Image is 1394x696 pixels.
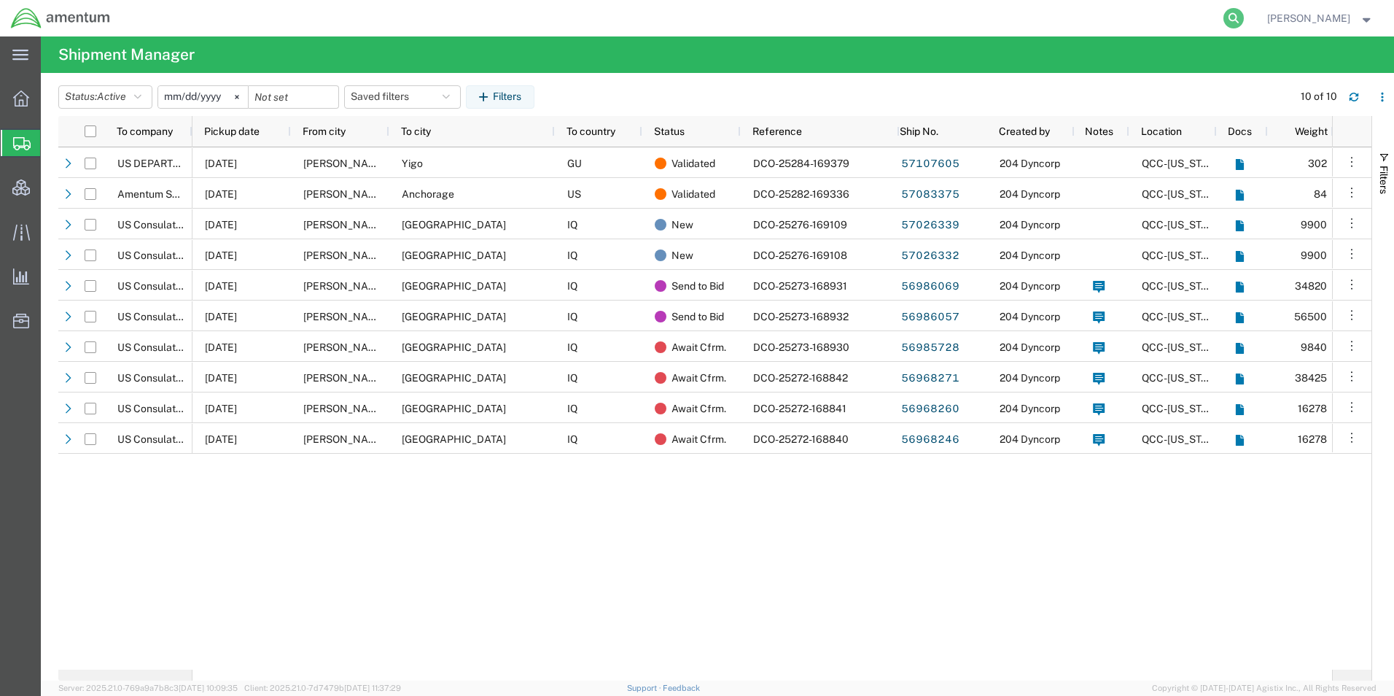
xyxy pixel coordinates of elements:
[1280,125,1328,137] span: Weight
[900,182,960,206] a: 57083375
[900,397,960,420] a: 56968260
[401,125,431,137] span: To city
[158,86,248,108] input: Not set
[1314,188,1327,200] span: 84
[205,158,237,169] span: 10/11/2025
[1000,188,1060,200] span: 204 Dyncorp
[753,188,849,200] span: DCO-25282-169336
[402,403,506,414] span: Baghdad
[900,336,960,359] a: 56985728
[1142,433,1223,445] span: QCC-Texas
[900,244,960,267] a: 57026332
[1228,125,1252,137] span: Docs
[753,250,847,261] span: DCO-25276-169108
[1142,311,1223,322] span: QCC-Texas
[205,433,237,445] span: 10/07/2025
[567,250,577,261] span: IQ
[671,148,715,179] span: Validated
[671,179,715,209] span: Validated
[1266,9,1374,27] button: [PERSON_NAME]
[402,372,506,384] span: Baghdad
[567,188,581,200] span: US
[671,424,726,455] span: Await Cfrm.
[567,311,577,322] span: IQ
[117,188,227,200] span: Amentum Services, Inc.
[402,311,506,322] span: Baghdad
[402,158,423,169] span: Yigo
[117,433,221,445] span: US Consulate General
[303,433,386,445] span: Irving
[117,219,221,231] span: US Consulate General
[671,393,726,424] span: Await Cfrm.
[752,125,802,137] span: Reference
[753,433,849,445] span: DCO-25272-168840
[900,152,960,175] a: 57107605
[753,219,847,231] span: DCO-25276-169109
[900,428,960,451] a: 56968246
[1298,433,1327,445] span: 16278
[303,250,386,261] span: Irving
[1142,341,1223,353] span: QCC-Texas
[117,280,221,292] span: US Consulate General
[1301,341,1327,353] span: 9840
[1142,188,1223,200] span: QCC-Texas
[753,158,849,169] span: DCO-25284-169379
[627,684,663,692] a: Support
[1000,158,1060,169] span: 204 Dyncorp
[1000,341,1060,353] span: 204 Dyncorp
[205,219,237,231] span: 10/03/2025
[671,301,724,332] span: Send to Bid
[1267,10,1350,26] span: Jason Martin
[671,363,726,393] span: Await Cfrm.
[344,684,401,692] span: [DATE] 11:37:29
[1308,158,1327,169] span: 302
[900,366,960,390] a: 56968271
[303,125,346,137] span: From city
[1301,250,1327,261] span: 9900
[671,332,726,363] span: Await Cfrm.
[1142,219,1223,231] span: QCC-Texas
[567,403,577,414] span: IQ
[1301,219,1327,231] span: 9900
[1000,250,1060,261] span: 204 Dyncorp
[753,341,849,353] span: DCO-25273-168930
[303,219,386,231] span: Irving
[999,125,1050,137] span: Created by
[97,90,126,102] span: Active
[567,433,577,445] span: IQ
[117,403,221,414] span: US Consulate General
[567,280,577,292] span: IQ
[900,213,960,236] a: 57026339
[567,341,577,353] span: IQ
[10,7,111,29] img: logo
[567,219,577,231] span: IQ
[402,341,506,353] span: Baghdad
[1152,682,1377,695] span: Copyright © [DATE]-[DATE] Agistix Inc., All Rights Reserved
[1000,219,1060,231] span: 204 Dyncorp
[1142,403,1223,414] span: QCC-Texas
[671,209,693,240] span: New
[117,372,221,384] span: US Consulate General
[205,250,237,261] span: 10/11/2025
[671,240,693,271] span: New
[179,684,238,692] span: [DATE] 10:09:35
[1000,280,1060,292] span: 204 Dyncorp
[402,280,506,292] span: Baghdad
[303,341,386,353] span: Irving
[303,158,386,169] span: Irving
[303,403,386,414] span: Irving
[900,305,960,328] a: 56986057
[1295,280,1327,292] span: 34820
[244,684,401,692] span: Client: 2025.21.0-7d7479b
[753,372,848,384] span: DCO-25272-168842
[117,125,173,137] span: To company
[1000,433,1060,445] span: 204 Dyncorp
[1298,403,1327,414] span: 16278
[466,85,534,109] button: Filters
[753,280,847,292] span: DCO-25273-168931
[567,158,582,169] span: GU
[1141,125,1182,137] span: Location
[1378,166,1390,194] span: Filters
[1142,372,1223,384] span: QCC-Texas
[1301,89,1337,104] div: 10 of 10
